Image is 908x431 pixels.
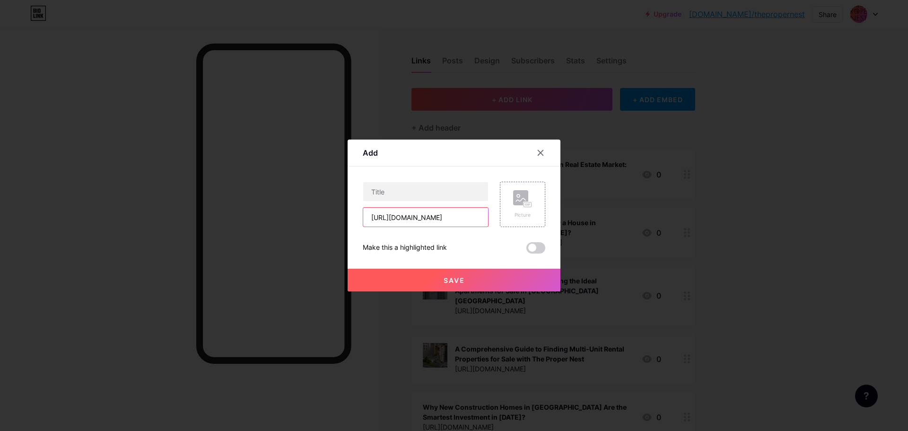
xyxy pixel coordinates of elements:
[363,182,488,201] input: Title
[363,208,488,227] input: URL
[513,211,532,219] div: Picture
[363,147,378,158] div: Add
[348,269,560,291] button: Save
[444,276,465,284] span: Save
[363,242,447,254] div: Make this a highlighted link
